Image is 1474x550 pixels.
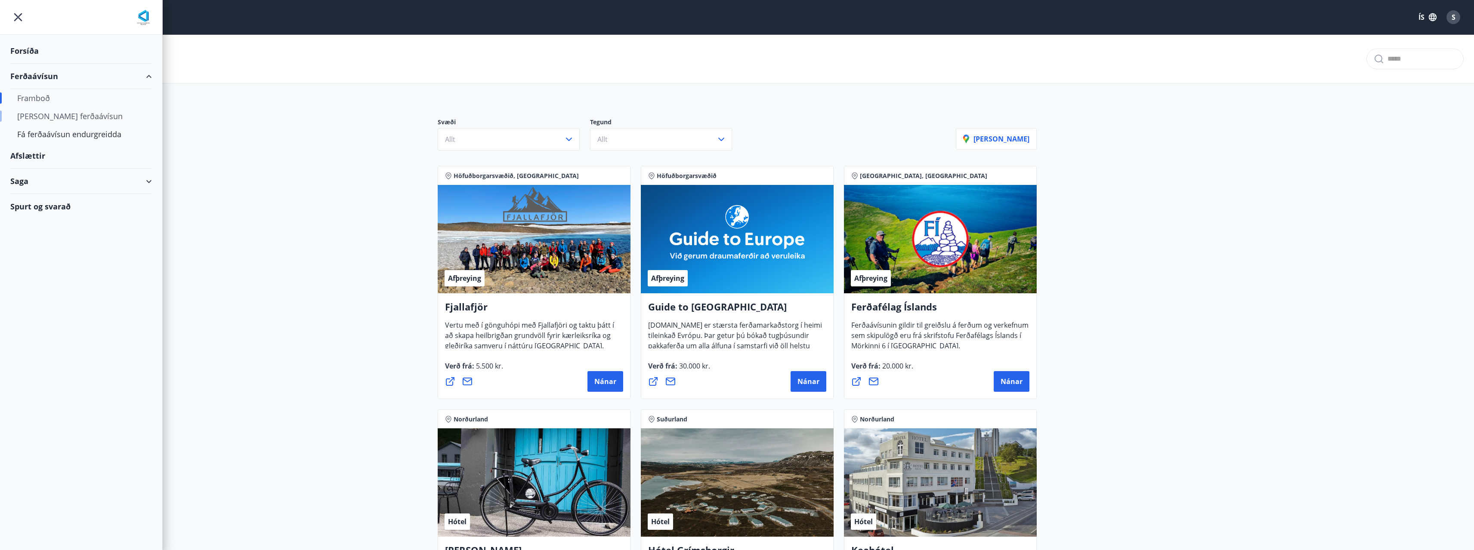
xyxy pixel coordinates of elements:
[10,9,26,25] button: menu
[454,415,488,424] span: Norðurland
[454,172,579,180] span: Höfuðborgarsvæðið, [GEOGRAPHIC_DATA]
[854,517,873,526] span: Hótel
[445,361,503,378] span: Verð frá :
[474,361,503,371] span: 5.500 kr.
[10,169,152,194] div: Saga
[594,377,616,386] span: Nánar
[438,128,580,151] button: Allt
[1443,7,1464,28] button: S
[17,125,145,143] div: Fá ferðaávísun endurgreidda
[597,135,608,144] span: Allt
[797,377,819,386] span: Nánar
[851,361,913,378] span: Verð frá :
[860,172,987,180] span: [GEOGRAPHIC_DATA], [GEOGRAPHIC_DATA]
[881,361,913,371] span: 20.000 kr.
[445,320,614,357] span: Vertu með í gönguhópi með Fjallafjöri og taktu þátt í að skapa heilbrigðan grundvöll fyrir kærlei...
[1001,377,1023,386] span: Nánar
[651,273,684,283] span: Afþreying
[657,415,687,424] span: Suðurland
[963,134,1029,144] p: [PERSON_NAME]
[860,415,894,424] span: Norðurland
[587,371,623,392] button: Nánar
[17,107,145,125] div: [PERSON_NAME] ferðaávísun
[590,128,732,151] button: Allt
[10,38,152,64] div: Forsíða
[135,9,152,27] img: union_logo
[851,320,1029,357] span: Ferðaávísunin gildir til greiðslu á ferðum og verkefnum sem skipulögð eru frá skrifstofu Ferðafél...
[590,118,742,128] p: Tegund
[854,273,887,283] span: Afþreying
[17,89,145,107] div: Framboð
[791,371,826,392] button: Nánar
[10,194,152,219] div: Spurt og svarað
[851,300,1029,320] h4: Ferðafélag Íslands
[448,517,467,526] span: Hótel
[657,172,717,180] span: Höfuðborgarsvæðið
[438,118,590,128] p: Svæði
[448,273,481,283] span: Afþreying
[445,300,623,320] h4: Fjallafjör
[1452,12,1455,22] span: S
[648,320,822,378] span: [DOMAIN_NAME] er stærsta ferðamarkaðstorg í heimi tileinkað Evrópu. Þar getur þú bókað tugþúsundi...
[956,128,1037,150] button: [PERSON_NAME]
[10,64,152,89] div: Ferðaávísun
[648,300,826,320] h4: Guide to [GEOGRAPHIC_DATA]
[651,517,670,526] span: Hótel
[10,143,152,169] div: Afslættir
[1414,9,1441,25] button: ÍS
[648,361,710,378] span: Verð frá :
[677,361,710,371] span: 30.000 kr.
[445,135,455,144] span: Allt
[994,371,1029,392] button: Nánar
